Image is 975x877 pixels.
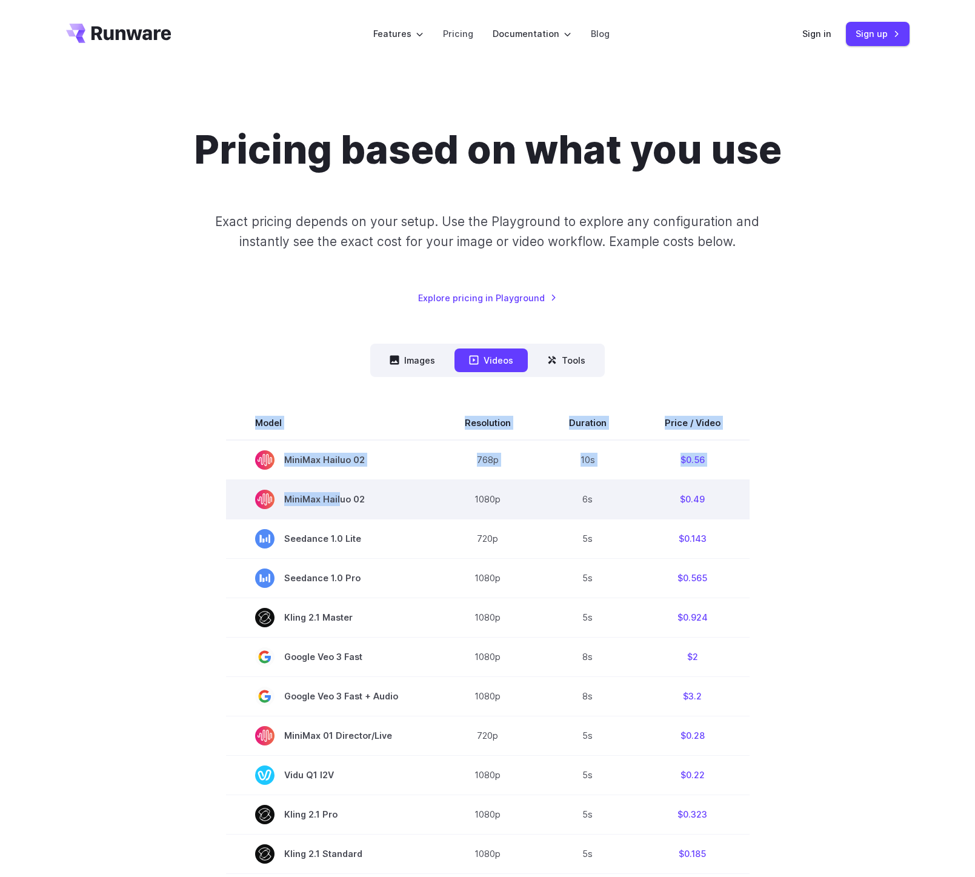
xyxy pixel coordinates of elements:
td: $0.565 [636,558,750,598]
label: Features [373,27,424,41]
td: $0.143 [636,519,750,558]
span: MiniMax Hailuo 02 [255,450,407,470]
span: Kling 2.1 Master [255,608,407,627]
span: Google Veo 3 Fast [255,647,407,667]
button: Videos [454,348,528,372]
td: $0.924 [636,598,750,637]
span: Kling 2.1 Standard [255,844,407,864]
td: 1080p [436,755,540,795]
span: Seedance 1.0 Lite [255,529,407,549]
a: Go to / [66,24,171,43]
th: Resolution [436,406,540,440]
td: 720p [436,716,540,755]
a: Blog [591,27,610,41]
td: 5s [540,519,636,558]
td: 5s [540,716,636,755]
td: 1080p [436,598,540,637]
td: $0.323 [636,795,750,834]
th: Duration [540,406,636,440]
label: Documentation [493,27,571,41]
td: 1080p [436,637,540,676]
span: Google Veo 3 Fast + Audio [255,687,407,706]
td: $0.56 [636,440,750,480]
td: 720p [436,519,540,558]
span: MiniMax 01 Director/Live [255,726,407,745]
span: Vidu Q1 I2V [255,765,407,785]
td: 768p [436,440,540,480]
span: MiniMax Hailuo 02 [255,490,407,509]
a: Sign up [846,22,910,45]
td: 8s [540,637,636,676]
th: Price / Video [636,406,750,440]
td: 5s [540,834,636,873]
button: Images [375,348,450,372]
td: $2 [636,637,750,676]
td: $0.185 [636,834,750,873]
td: 1080p [436,834,540,873]
a: Pricing [443,27,473,41]
td: 5s [540,795,636,834]
td: 10s [540,440,636,480]
td: $0.28 [636,716,750,755]
p: Exact pricing depends on your setup. Use the Playground to explore any configuration and instantl... [192,212,782,252]
td: 8s [540,676,636,716]
td: 5s [540,755,636,795]
td: 1080p [436,558,540,598]
span: Seedance 1.0 Pro [255,569,407,588]
a: Sign in [802,27,831,41]
td: 1080p [436,676,540,716]
td: 1080p [436,479,540,519]
td: $0.49 [636,479,750,519]
span: Kling 2.1 Pro [255,805,407,824]
td: 5s [540,558,636,598]
td: $0.22 [636,755,750,795]
td: 5s [540,598,636,637]
a: Explore pricing in Playground [418,291,557,305]
td: $3.2 [636,676,750,716]
button: Tools [533,348,600,372]
h1: Pricing based on what you use [194,126,782,173]
th: Model [226,406,436,440]
td: 6s [540,479,636,519]
td: 1080p [436,795,540,834]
